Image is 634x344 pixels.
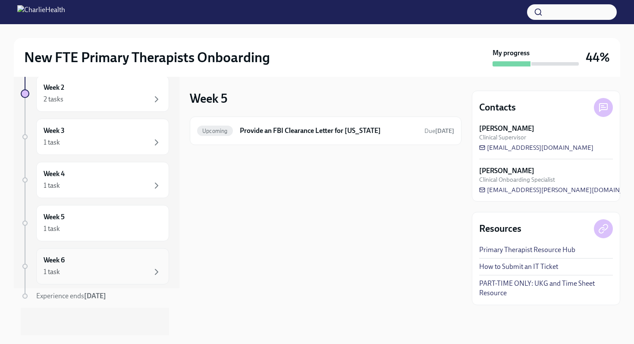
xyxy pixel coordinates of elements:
[479,222,521,235] h4: Resources
[44,138,60,147] div: 1 task
[435,127,454,135] strong: [DATE]
[479,176,555,184] span: Clinical Onboarding Specialist
[479,245,575,255] a: Primary Therapist Resource Hub
[44,169,65,179] h6: Week 4
[36,292,106,300] span: Experience ends
[21,205,169,241] a: Week 51 task
[84,292,106,300] strong: [DATE]
[586,50,610,65] h3: 44%
[44,126,65,136] h6: Week 3
[44,83,64,92] h6: Week 2
[493,48,530,58] strong: My progress
[21,162,169,198] a: Week 41 task
[240,126,417,136] h6: Provide an FBI Clearance Letter for [US_STATE]
[190,91,227,106] h3: Week 5
[479,133,526,142] span: Clinical Supervisor
[424,127,454,135] span: Due
[479,124,534,133] strong: [PERSON_NAME]
[44,267,60,277] div: 1 task
[44,224,60,234] div: 1 task
[21,248,169,284] a: Week 61 task
[21,76,169,112] a: Week 22 tasks
[479,101,516,114] h4: Contacts
[197,124,454,138] a: UpcomingProvide an FBI Clearance Letter for [US_STATE]Due[DATE]
[24,49,270,66] h2: New FTE Primary Therapists Onboarding
[44,95,63,104] div: 2 tasks
[424,127,454,135] span: October 16th, 2025 07:00
[197,128,233,134] span: Upcoming
[44,256,65,265] h6: Week 6
[17,5,65,19] img: CharlieHealth
[479,143,593,152] a: [EMAIL_ADDRESS][DOMAIN_NAME]
[479,166,534,176] strong: [PERSON_NAME]
[21,119,169,155] a: Week 31 task
[479,262,558,271] a: How to Submit an IT Ticket
[44,212,65,222] h6: Week 5
[479,279,613,298] a: PART-TIME ONLY: UKG and Time Sheet Resource
[44,181,60,190] div: 1 task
